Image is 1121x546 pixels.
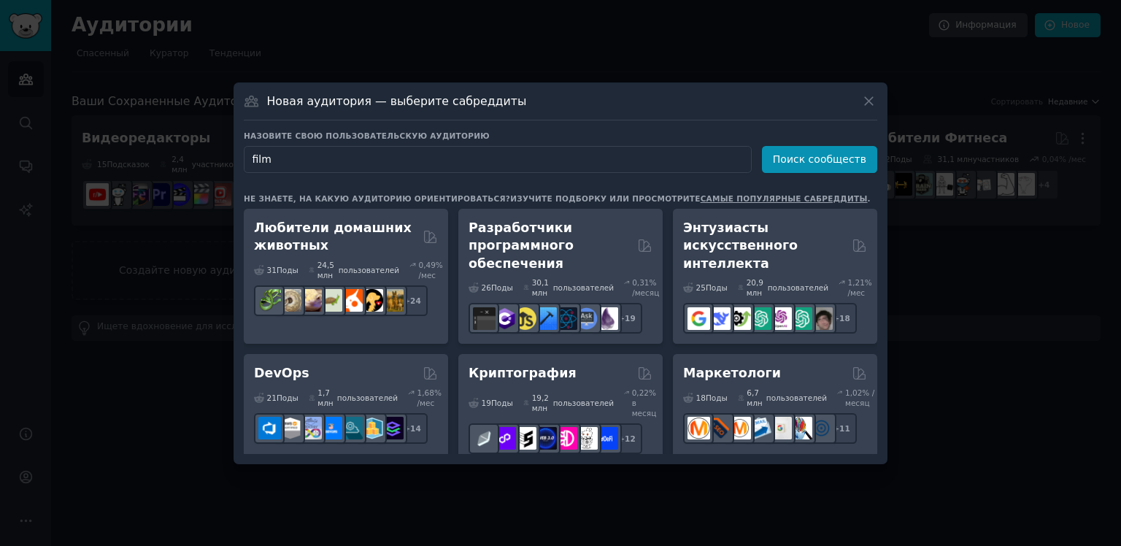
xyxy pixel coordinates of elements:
[696,282,706,293] ya-tr-span: 25
[826,303,857,334] div: + 18
[510,194,700,203] ya-tr-span: Изучите подборку или просмотрите
[279,289,301,312] img: шариковый питон
[534,427,557,450] img: веб3
[708,417,731,439] img: bigseo
[632,388,657,418] ya-tr-span: % в месяц
[847,278,871,297] ya-tr-span: % /мес
[340,417,363,439] img: разработка платформ
[555,427,577,450] img: дефиблокчейн
[279,417,301,439] img: Сертифицированные эксперты AWS
[706,282,722,293] ya-tr-span: Под
[320,417,342,439] img: Ссылки на DevOpsLinks
[683,366,781,380] ya-tr-span: Маркетологи
[769,417,792,439] img: гуглиды
[810,307,833,330] img: Искусственный интеллект
[254,366,309,380] ya-tr-span: DevOps
[493,307,516,330] img: csharp
[749,307,771,330] img: chatgpt_promptДизайн
[532,393,553,413] ya-tr-span: 19,2 млн
[683,220,798,271] ya-tr-span: Энтузиасты искусственного интеллекта
[749,417,771,439] img: Маркетинг по электронной почте
[244,194,510,203] ya-tr-span: Не знаете, на какую аудиторию ориентироваться?
[417,388,434,397] ya-tr-span: 1,68
[277,393,293,403] ya-tr-span: Под
[473,307,496,330] img: Программное обеспечение
[721,393,727,403] ya-tr-span: ы
[361,289,383,312] img: Рекомендации для домашних животных
[687,307,710,330] img: GoogleGeminiAI
[244,131,490,140] ya-tr-span: Назовите свою пользовательскую аудиторию
[747,277,768,298] ya-tr-span: 20,9 млн
[596,427,618,450] img: дефи_
[258,289,281,312] img: герпетология
[612,423,642,454] div: + 12
[418,261,435,269] ya-tr-span: 0,49
[696,393,706,403] ya-tr-span: 18
[708,307,731,330] img: ГлубОкий взгляд
[845,388,862,397] ya-tr-span: 1,02
[553,282,614,293] ya-tr-span: пользователей
[706,393,722,403] ya-tr-span: Под
[381,289,404,312] img: порода собак
[766,393,827,403] ya-tr-span: пользователей
[575,307,598,330] img: Спросите компьютерную науку
[506,398,512,408] ya-tr-span: ы
[632,388,649,397] ya-tr-span: 0,22
[267,393,277,403] ya-tr-span: 21
[292,393,298,403] ya-tr-span: ы
[292,265,298,275] ya-tr-span: ы
[493,427,516,450] img: 0xPolygon
[687,417,710,439] img: контент_маркетинг
[417,388,442,407] ya-tr-span: % /мес
[299,289,322,312] img: леопардовые гекконы
[491,398,507,408] ya-tr-span: Под
[340,289,363,312] img: корелла
[596,307,618,330] img: эликсир
[361,417,383,439] img: aws_cdk
[769,307,792,330] img: OpenAIDev
[267,94,527,108] ya-tr-span: Новая аудитория — выберите сабреддиты
[847,278,864,287] ya-tr-span: 1,21
[810,417,833,439] img: Онлайн - маркетинг
[762,146,877,173] button: Поиск сообществ
[532,277,553,298] ya-tr-span: 30,1 млн
[337,393,398,403] ya-tr-span: пользователей
[612,303,642,334] div: + 19
[826,413,857,444] div: + 11
[790,307,812,330] img: подсказки для chatgpt_
[397,413,428,444] div: + 14
[790,417,812,439] img: Маркетинговые исследования
[701,194,868,203] a: самые популярные сабреддиты
[491,282,507,293] ya-tr-span: Под
[768,282,828,293] ya-tr-span: пользователей
[469,366,577,380] ya-tr-span: Криптография
[514,427,536,450] img: этстейкер
[555,307,577,330] img: реактивный
[506,282,512,293] ya-tr-span: ы
[482,282,491,293] ya-tr-span: 26
[553,398,614,408] ya-tr-span: пользователей
[397,285,428,316] div: + 24
[773,153,866,165] ya-tr-span: Поиск сообществ
[482,398,491,408] ya-tr-span: 19
[339,265,399,275] ya-tr-span: пользователей
[868,194,871,203] ya-tr-span: .
[381,417,404,439] img: Разработчики платформ
[469,220,574,271] ya-tr-span: Разработчики программного обеспечения
[317,388,337,408] ya-tr-span: 1,7 млн
[575,427,598,450] img: Криптоновости
[721,282,727,293] ya-tr-span: ы
[258,417,281,439] img: азуредевопс
[277,265,293,275] ya-tr-span: Под
[317,260,339,280] ya-tr-span: 24,5 млн
[418,261,442,280] ya-tr-span: % /мес
[514,307,536,330] img: изучайте javascript
[473,427,496,450] img: ethfinance
[244,146,752,173] input: Выберите короткое название, например «Цифровые маркетологи» или «Киноманы»
[534,307,557,330] img: iosпрограммирование
[632,278,659,297] ya-tr-span: % /месяц
[267,265,277,275] ya-tr-span: 31
[728,307,751,330] img: Каталог AItoolsCatalog
[632,278,649,287] ya-tr-span: 0,31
